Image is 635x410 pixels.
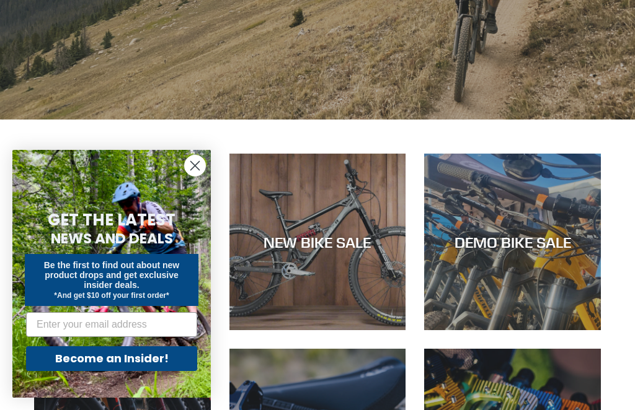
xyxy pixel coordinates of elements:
[424,233,601,251] div: DEMO BIKE SALE
[54,291,169,300] span: *And get $10 off your first order*
[44,260,180,290] span: Be the first to find out about new product drops and get exclusive insider deals.
[184,155,206,177] button: Close dialog
[26,346,197,371] button: Become an Insider!
[26,312,197,337] input: Enter your email address
[424,154,601,330] a: DEMO BIKE SALE
[229,233,406,251] div: NEW BIKE SALE
[229,154,406,330] a: NEW BIKE SALE
[48,209,175,231] span: GET THE LATEST
[51,229,173,248] span: NEWS AND DEALS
